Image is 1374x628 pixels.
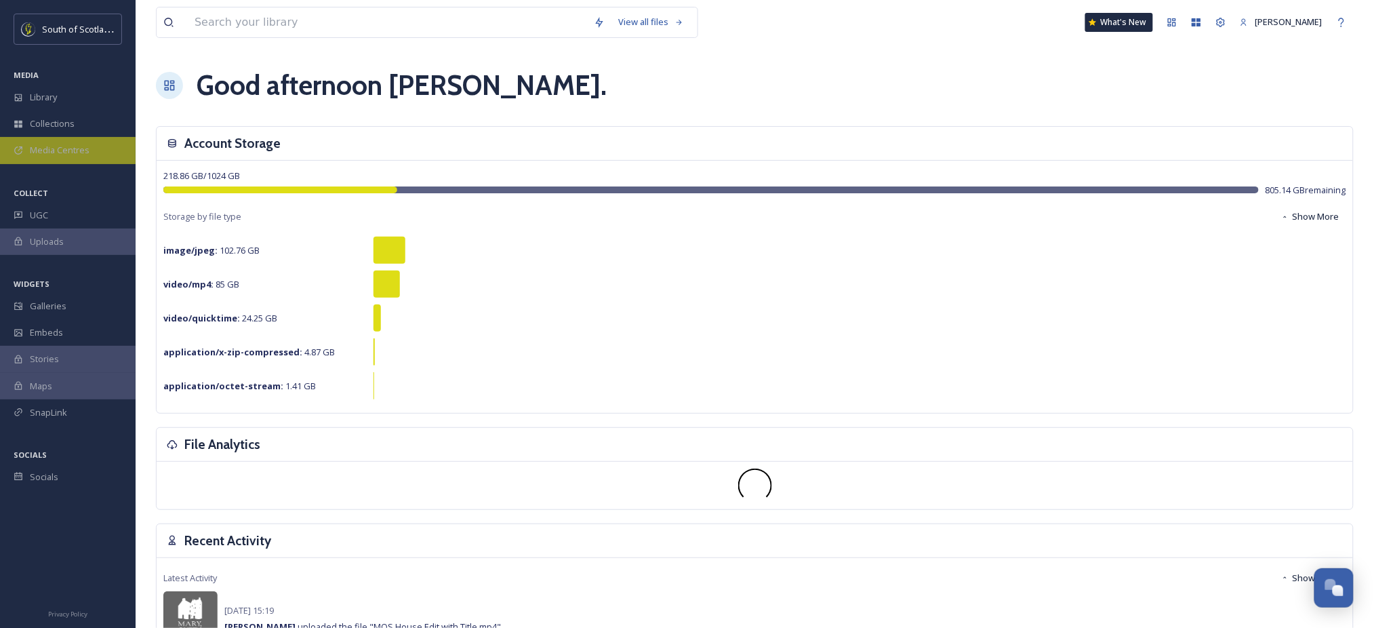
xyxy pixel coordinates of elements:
[1314,568,1354,608] button: Open Chat
[30,144,89,157] span: Media Centres
[611,9,691,35] a: View all files
[163,312,240,324] strong: video/quicktime :
[163,346,302,358] strong: application/x-zip-compressed :
[197,65,607,106] h1: Good afternoon [PERSON_NAME] .
[1266,184,1346,197] span: 805.14 GB remaining
[30,91,57,104] span: Library
[1085,13,1153,32] a: What's New
[14,279,49,289] span: WIDGETS
[30,353,59,366] span: Stories
[30,300,66,313] span: Galleries
[163,278,239,290] span: 85 GB
[163,380,283,392] strong: application/octet-stream :
[22,22,35,36] img: images.jpeg
[14,188,48,198] span: COLLECT
[48,610,87,619] span: Privacy Policy
[163,278,214,290] strong: video/mp4 :
[30,235,64,248] span: Uploads
[14,450,47,460] span: SOCIALS
[1274,203,1346,230] button: Show More
[163,346,335,358] span: 4.87 GB
[30,326,63,339] span: Embeds
[30,406,67,419] span: SnapLink
[48,605,87,621] a: Privacy Policy
[184,531,271,551] h3: Recent Activity
[163,244,260,256] span: 102.76 GB
[14,70,39,80] span: MEDIA
[224,604,274,616] span: [DATE] 15:19
[30,209,48,222] span: UGC
[163,210,241,223] span: Storage by file type
[188,7,587,37] input: Search your library
[184,134,281,153] h3: Account Storage
[163,244,218,256] strong: image/jpeg :
[1233,9,1329,35] a: [PERSON_NAME]
[163,380,316,392] span: 1.41 GB
[30,380,52,393] span: Maps
[163,312,277,324] span: 24.25 GB
[1274,565,1346,591] button: Show More
[30,471,58,484] span: Socials
[42,22,197,35] span: South of Scotland Destination Alliance
[163,170,240,182] span: 218.86 GB / 1024 GB
[1255,16,1322,28] span: [PERSON_NAME]
[163,572,217,585] span: Latest Activity
[184,435,260,454] h3: File Analytics
[30,117,75,130] span: Collections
